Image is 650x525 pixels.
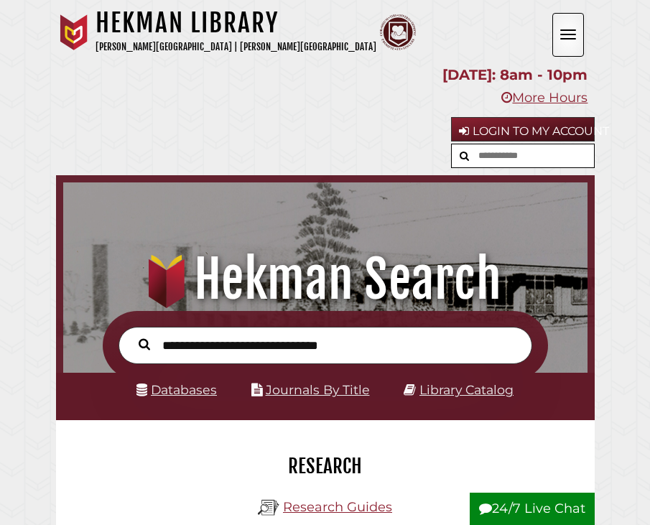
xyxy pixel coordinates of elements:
img: Calvin Theological Seminary [380,14,416,50]
a: Journals By Title [266,382,370,397]
img: Calvin University [56,14,92,50]
a: More Hours [501,90,588,106]
a: Databases [136,382,217,397]
a: Library Catalog [419,382,514,397]
a: Login to My Account [451,117,595,141]
a: Research Guides [283,499,392,515]
p: [DATE]: 8am - 10pm [62,62,588,88]
h2: Research [67,454,584,478]
button: Open the menu [552,13,584,57]
button: Search [131,335,157,353]
i: Search [139,338,150,351]
p: [PERSON_NAME][GEOGRAPHIC_DATA] | [PERSON_NAME][GEOGRAPHIC_DATA] [96,39,376,55]
h1: Hekman Search [73,248,577,311]
img: Hekman Library Logo [258,497,279,519]
h1: Hekman Library [96,7,376,39]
